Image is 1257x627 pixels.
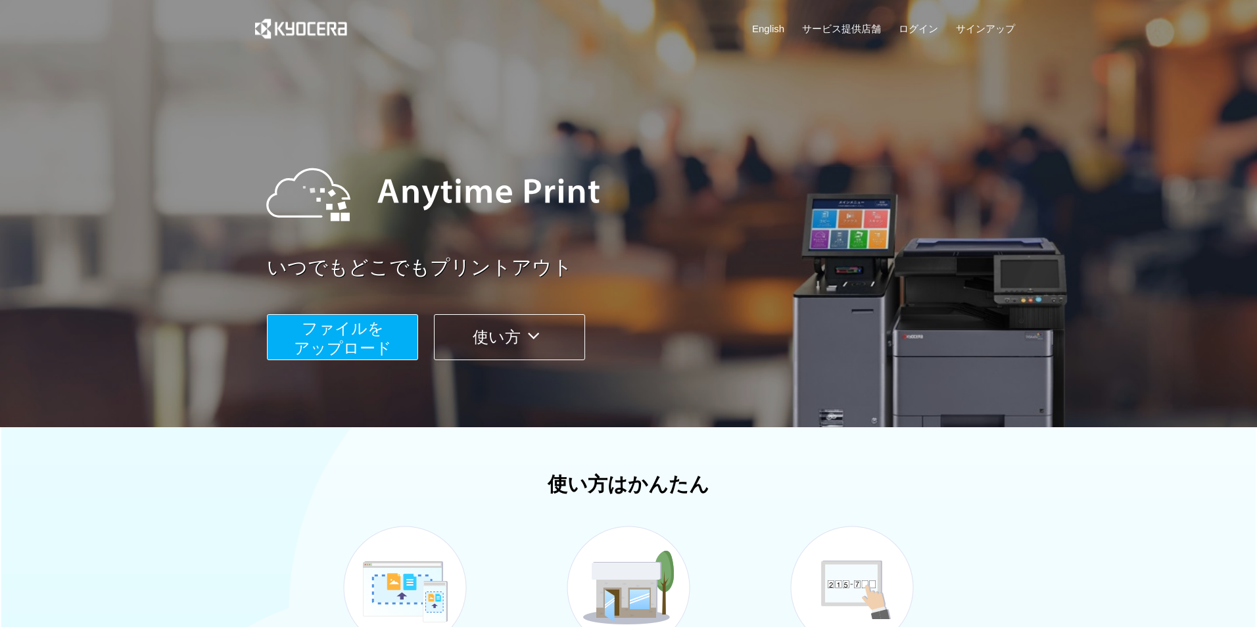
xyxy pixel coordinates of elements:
a: ログイン [899,22,938,35]
a: サインアップ [956,22,1015,35]
a: English [752,22,784,35]
a: いつでもどこでもプリントアウト [267,254,1023,282]
button: ファイルを​​アップロード [267,314,418,360]
span: ファイルを ​​アップロード [294,319,392,357]
a: サービス提供店舗 [802,22,881,35]
button: 使い方 [434,314,585,360]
